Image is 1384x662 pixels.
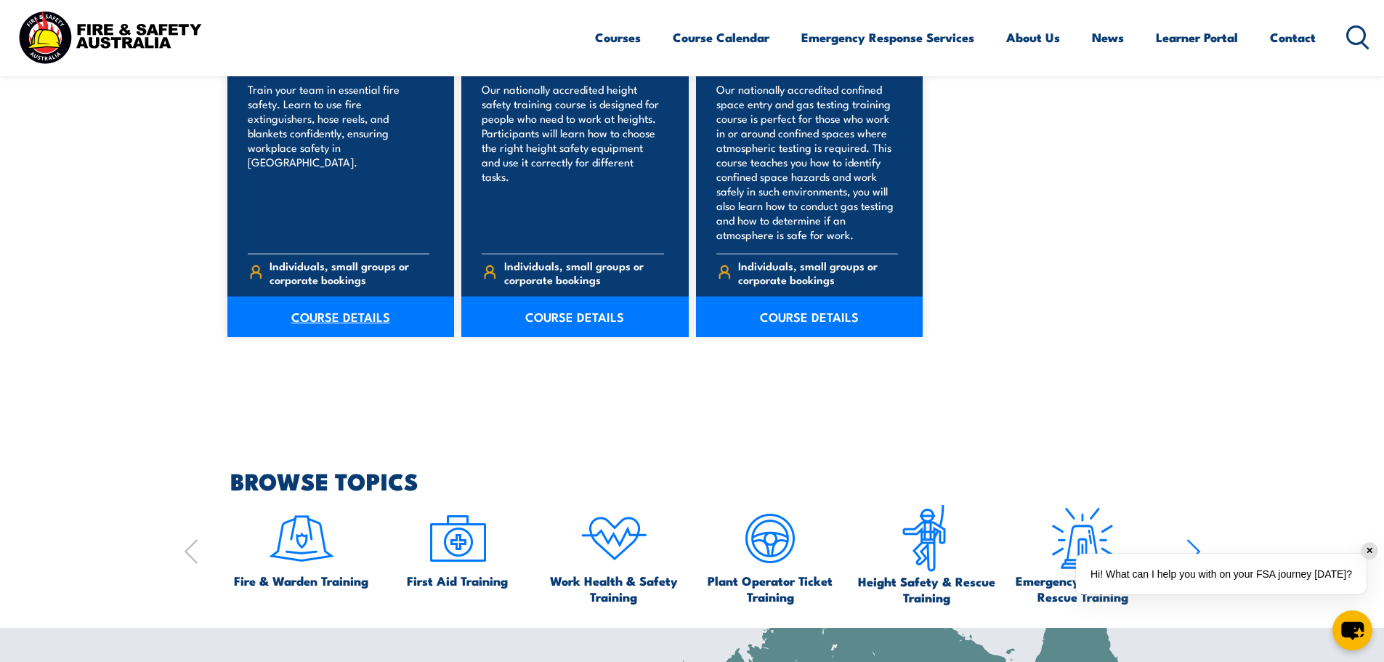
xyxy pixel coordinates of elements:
span: First Aid Training [407,573,508,589]
span: Plant Operator Ticket Training [699,573,841,605]
a: Contact [1270,18,1316,57]
span: Individuals, small groups or corporate bookings [504,259,664,286]
a: Emergency Response & Rescue Training [1011,504,1154,605]
a: News [1092,18,1124,57]
span: Work Health & Safety Training [543,573,685,605]
a: COURSE DETAILS [696,296,923,337]
a: First Aid Training [407,504,508,589]
p: Train your team in essential fire safety. Learn to use fire extinguishers, hose reels, and blanke... [248,82,430,242]
span: Individuals, small groups or corporate bookings [738,259,898,286]
span: Height Safety & Rescue Training [855,573,997,605]
a: Courses [595,18,641,57]
img: icon-6 [892,504,960,573]
a: COURSE DETAILS [461,296,689,337]
a: COURSE DETAILS [227,296,455,337]
p: Our nationally accredited confined space entry and gas testing training course is perfect for tho... [716,82,899,242]
span: Fire & Warden Training [234,573,368,589]
a: Learner Portal [1156,18,1238,57]
img: icon-2 [424,504,492,573]
a: Work Health & Safety Training [543,504,685,605]
h2: BROWSE TOPICS [230,470,1201,491]
span: Individuals, small groups or corporate bookings [270,259,429,286]
a: Plant Operator Ticket Training [699,504,841,605]
img: Emergency Response Icon [1048,504,1117,573]
button: chat-button [1332,610,1372,650]
a: Emergency Response Services [801,18,974,57]
a: About Us [1006,18,1060,57]
img: icon-4 [580,504,648,573]
p: Our nationally accredited height safety training course is designed for people who need to work a... [482,82,664,242]
div: ✕ [1361,543,1377,559]
a: Fire & Warden Training [234,504,368,589]
img: icon-1 [267,504,336,573]
img: icon-5 [736,504,804,573]
div: Hi! What can I help you with on your FSA journey [DATE]? [1076,554,1367,594]
a: Height Safety & Rescue Training [855,504,997,605]
a: Course Calendar [673,18,769,57]
span: Emergency Response & Rescue Training [1011,573,1154,605]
